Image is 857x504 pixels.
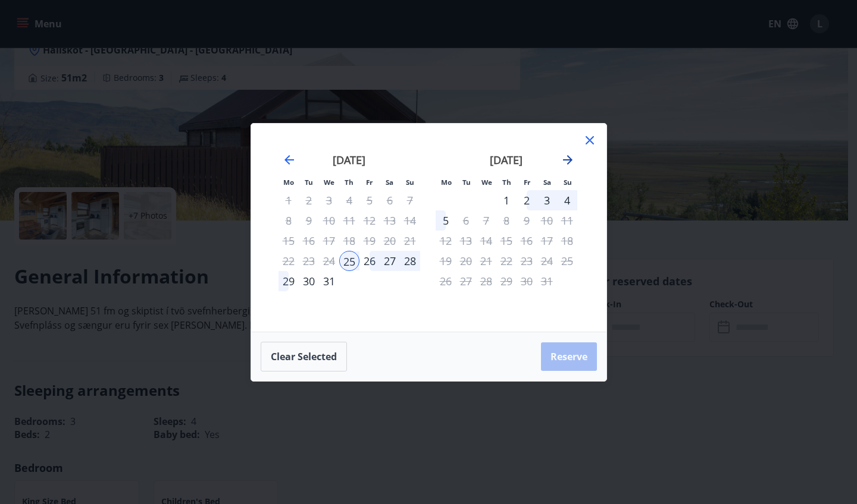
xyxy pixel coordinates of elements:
[543,178,551,187] small: Sa
[279,271,299,291] div: 29
[517,190,537,210] div: 2
[537,231,557,251] td: Not available. Saturday, January 17, 2026
[279,271,299,291] td: Choose Monday, December 29, 2025 as your check-out date. It’s available.
[564,178,572,187] small: Su
[496,231,517,251] td: Not available. Thursday, January 15, 2026
[517,190,537,210] td: Choose Friday, January 2, 2026 as your check-out date. It’s available.
[299,231,319,251] td: Not available. Tuesday, December 16, 2025
[339,210,359,231] td: Not available. Thursday, December 11, 2025
[319,210,339,231] td: Not available. Wednesday, December 10, 2025
[319,251,339,271] td: Not available. Wednesday, December 24, 2025
[476,271,496,291] td: Not available. Wednesday, January 28, 2026
[476,231,496,251] td: Not available. Wednesday, January 14, 2026
[282,153,296,167] div: Move backward to switch to the previous month.
[517,231,537,251] td: Not available. Friday, January 16, 2026
[436,271,456,291] td: Not available. Monday, January 26, 2026
[279,231,299,251] td: Not available. Monday, December 15, 2025
[476,210,496,231] td: Not available. Wednesday, January 7, 2026
[345,178,354,187] small: Th
[265,138,592,317] div: Calendar
[456,251,476,271] td: Not available. Tuesday, January 20, 2026
[400,251,420,271] div: 28
[359,210,380,231] td: Not available. Friday, December 12, 2025
[557,251,577,271] td: Not available. Sunday, January 25, 2026
[359,231,380,251] td: Not available. Friday, December 19, 2025
[359,251,380,271] td: Choose Friday, December 26, 2025 as your check-out date. It’s available.
[436,210,456,231] td: Choose Monday, January 5, 2026 as your check-out date. It’s available.
[537,190,557,210] div: 3
[319,271,339,291] div: 31
[537,251,557,271] td: Not available. Saturday, January 24, 2026
[339,190,359,210] td: Not available. Thursday, December 4, 2025
[517,251,537,271] td: Not available. Friday, January 23, 2026
[339,251,359,271] td: Selected as start date. Thursday, December 25, 2025
[557,190,577,210] div: 4
[324,178,334,187] small: We
[561,153,575,167] div: Move forward to switch to the next month.
[359,190,380,210] td: Not available. Friday, December 5, 2025
[502,178,511,187] small: Th
[380,190,400,210] td: Not available. Saturday, December 6, 2025
[496,210,517,231] td: Not available. Thursday, January 8, 2026
[456,231,476,251] td: Not available. Tuesday, January 13, 2026
[380,251,400,271] td: Choose Saturday, December 27, 2025 as your check-out date. It’s available.
[537,190,557,210] td: Choose Saturday, January 3, 2026 as your check-out date. It’s available.
[537,210,557,231] td: Not available. Saturday, January 10, 2026
[481,178,492,187] small: We
[279,210,299,231] td: Not available. Monday, December 8, 2025
[436,210,456,231] div: Only check out available
[319,190,339,210] td: Not available. Wednesday, December 3, 2025
[380,251,400,271] div: 27
[299,210,319,231] td: Not available. Tuesday, December 9, 2025
[299,271,319,291] div: 30
[400,231,420,251] td: Not available. Sunday, December 21, 2025
[496,190,517,210] div: 1
[400,251,420,271] td: Choose Sunday, December 28, 2025 as your check-out date. It’s available.
[279,190,299,210] td: Not available. Monday, December 1, 2025
[380,210,400,231] td: Not available. Saturday, December 13, 2025
[366,178,373,187] small: Fr
[299,271,319,291] td: Choose Tuesday, December 30, 2025 as your check-out date. It’s available.
[279,251,299,271] td: Not available. Monday, December 22, 2025
[496,190,517,210] td: Choose Thursday, January 1, 2026 as your check-out date. It’s available.
[517,271,537,291] td: Not available. Friday, January 30, 2026
[400,190,420,210] td: Not available. Sunday, December 7, 2025
[524,178,530,187] small: Fr
[557,231,577,251] td: Not available. Sunday, January 18, 2026
[406,178,414,187] small: Su
[283,178,294,187] small: Mo
[537,271,557,291] td: Not available. Saturday, January 31, 2026
[496,271,517,291] td: Not available. Thursday, January 29, 2026
[490,153,523,167] strong: [DATE]
[441,178,452,187] small: Mo
[380,231,400,251] td: Not available. Saturday, December 20, 2025
[319,231,339,251] td: Not available. Wednesday, December 17, 2025
[261,342,347,371] button: Clear selected
[436,231,456,251] td: Not available. Monday, January 12, 2026
[339,231,359,251] td: Not available. Thursday, December 18, 2025
[333,153,365,167] strong: [DATE]
[557,210,577,231] td: Not available. Sunday, January 11, 2026
[299,190,319,210] td: Not available. Tuesday, December 2, 2025
[557,190,577,210] td: Choose Sunday, January 4, 2026 as your check-out date. It’s available.
[517,210,537,231] td: Not available. Friday, January 9, 2026
[476,251,496,271] td: Not available. Wednesday, January 21, 2026
[299,251,319,271] td: Not available. Tuesday, December 23, 2025
[339,251,359,271] div: 25
[456,210,476,231] td: Not available. Tuesday, January 6, 2026
[456,271,476,291] td: Not available. Tuesday, January 27, 2026
[400,210,420,231] td: Not available. Sunday, December 14, 2025
[359,251,380,271] div: 26
[496,251,517,271] td: Not available. Thursday, January 22, 2026
[386,178,393,187] small: Sa
[319,271,339,291] td: Choose Wednesday, December 31, 2025 as your check-out date. It’s available.
[305,178,313,187] small: Tu
[436,251,456,271] td: Not available. Monday, January 19, 2026
[462,178,471,187] small: Tu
